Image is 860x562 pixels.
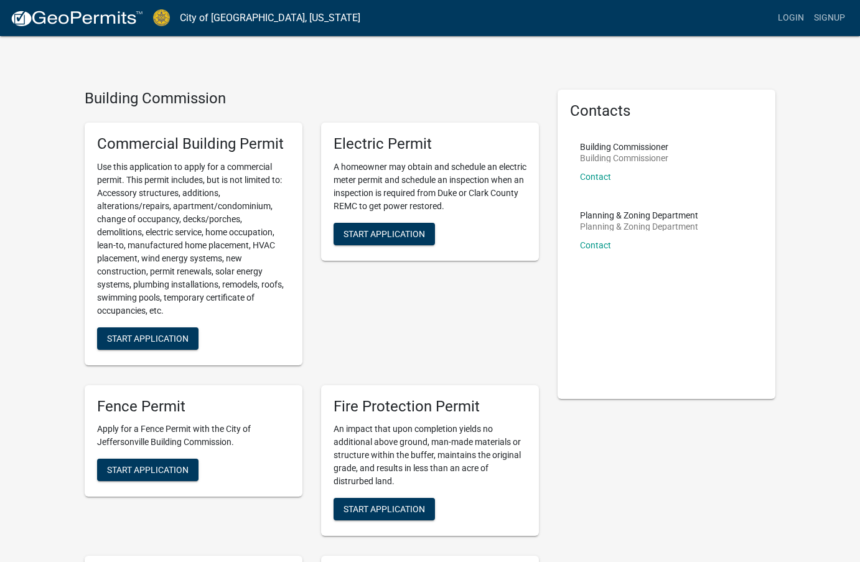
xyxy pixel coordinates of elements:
p: Planning & Zoning Department [580,211,698,220]
a: Contact [580,172,611,182]
p: A homeowner may obtain and schedule an electric meter permit and schedule an inspection when an i... [334,161,526,213]
button: Start Application [334,498,435,520]
a: City of [GEOGRAPHIC_DATA], [US_STATE] [180,7,360,29]
h5: Fire Protection Permit [334,398,526,416]
button: Start Application [334,223,435,245]
a: Contact [580,240,611,250]
img: City of Jeffersonville, Indiana [153,9,170,26]
span: Start Application [107,333,189,343]
span: Start Application [344,228,425,238]
h5: Electric Permit [334,135,526,153]
h5: Contacts [570,102,763,120]
h4: Building Commission [85,90,539,108]
p: Apply for a Fence Permit with the City of Jeffersonville Building Commission. [97,423,290,449]
p: Building Commissioner [580,154,668,162]
a: Signup [809,6,850,30]
span: Start Application [344,504,425,514]
a: Login [773,6,809,30]
p: An impact that upon completion yields no additional above ground, man-made materials or structure... [334,423,526,488]
p: Use this application to apply for a commercial permit. This permit includes, but is not limited t... [97,161,290,317]
button: Start Application [97,459,199,481]
span: Start Application [107,465,189,475]
button: Start Application [97,327,199,350]
h5: Fence Permit [97,398,290,416]
p: Building Commissioner [580,143,668,151]
p: Planning & Zoning Department [580,222,698,231]
h5: Commercial Building Permit [97,135,290,153]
